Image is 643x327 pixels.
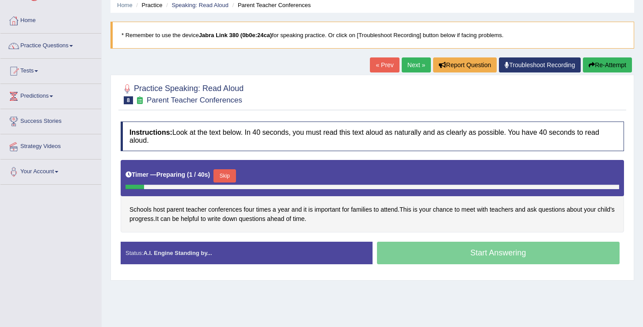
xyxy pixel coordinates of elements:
button: Report Question [433,57,497,72]
a: Next » [402,57,431,72]
div: Status: [121,242,373,264]
b: Preparing [156,171,185,178]
span: Click to see word definition [129,214,153,224]
b: ) [208,171,210,178]
a: Tests [0,59,101,81]
span: Click to see word definition [172,214,179,224]
b: 1 / 40s [189,171,208,178]
b: Jabra Link 380 (0b0e:24ca) [199,32,272,38]
span: Click to see word definition [278,205,289,214]
span: Click to see word definition [293,214,304,224]
span: Click to see word definition [208,214,221,224]
span: Click to see word definition [286,214,291,224]
span: Click to see word definition [129,205,152,214]
b: ( [187,171,189,178]
span: 8 [124,96,133,104]
a: Your Account [0,160,101,182]
a: Practice Questions [0,34,101,56]
div: . . . [121,160,624,232]
span: Click to see word definition [315,205,340,214]
span: Click to see word definition [239,214,266,224]
span: Click to see word definition [597,205,614,214]
span: Click to see word definition [419,205,431,214]
span: Click to see word definition [455,205,460,214]
a: Predictions [0,84,101,106]
span: Click to see word definition [186,205,207,214]
span: Click to see word definition [374,205,379,214]
li: Practice [134,1,162,9]
span: Click to see word definition [538,205,565,214]
span: Click to see word definition [155,214,159,224]
strong: A.I. Engine Standing by... [143,250,212,256]
span: Click to see word definition [153,205,165,214]
span: Click to see word definition [208,205,242,214]
span: Click to see word definition [461,205,475,214]
span: Click to see word definition [222,214,237,224]
span: Click to see word definition [304,205,307,214]
small: Exam occurring question [135,96,145,105]
h5: Timer — [126,171,210,178]
b: Instructions: [129,129,172,136]
span: Click to see word definition [490,205,514,214]
span: Click to see word definition [567,205,582,214]
blockquote: * Remember to use the device for speaking practice. Or click on [Troubleshoot Recording] button b... [110,22,634,49]
span: Click to see word definition [477,205,488,214]
span: Click to see word definition [515,205,525,214]
a: Home [117,2,133,8]
span: Click to see word definition [160,214,171,224]
a: Speaking: Read Aloud [171,2,228,8]
button: Re-Attempt [583,57,632,72]
span: Click to see word definition [201,214,206,224]
span: Click to see word definition [308,205,313,214]
span: Click to see word definition [380,205,398,214]
a: Home [0,8,101,30]
span: Click to see word definition [351,205,372,214]
span: Click to see word definition [413,205,417,214]
span: Click to see word definition [584,205,596,214]
span: Click to see word definition [273,205,276,214]
h2: Practice Speaking: Read Aloud [121,82,244,104]
a: Success Stories [0,109,101,131]
span: Click to see word definition [267,214,284,224]
small: Parent Teacher Conferences [147,96,242,104]
a: Strategy Videos [0,134,101,156]
span: Click to see word definition [167,205,184,214]
span: Click to see word definition [527,205,537,214]
span: Click to see word definition [433,205,453,214]
h4: Look at the text below. In 40 seconds, you must read this text aloud as naturally and as clearly ... [121,122,624,151]
li: Parent Teacher Conferences [230,1,311,9]
span: Click to see word definition [292,205,302,214]
span: Click to see word definition [256,205,270,214]
a: Troubleshoot Recording [499,57,581,72]
span: Click to see word definition [181,214,199,224]
button: Skip [213,169,236,183]
span: Click to see word definition [244,205,254,214]
span: Click to see word definition [399,205,411,214]
a: « Prev [370,57,399,72]
span: Click to see word definition [342,205,349,214]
